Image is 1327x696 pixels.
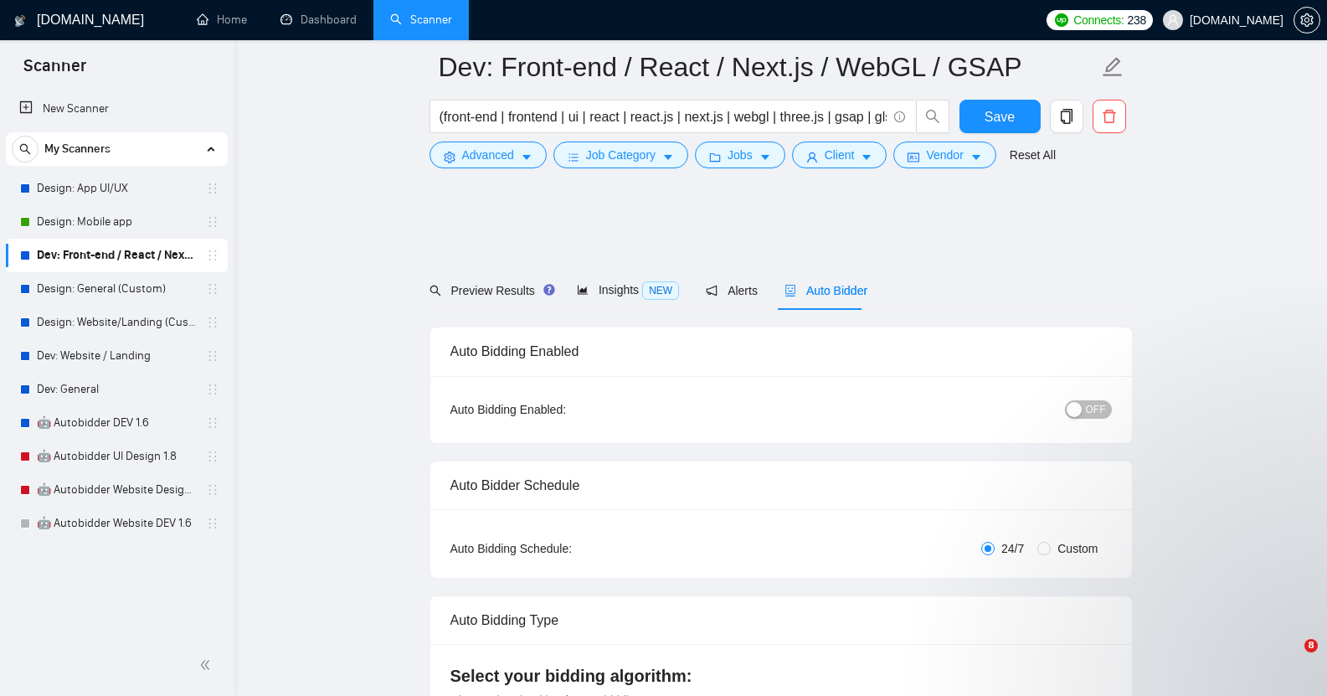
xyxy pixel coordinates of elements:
span: Scanner [10,54,100,89]
span: folder [709,151,721,163]
a: 🤖 Autobidder Website DEV 1.6 [37,507,196,540]
span: Job Category [586,146,656,164]
button: idcardVendorcaret-down [893,142,995,168]
span: double-left [199,657,216,673]
a: 🤖 Autobidder DEV 1.6 [37,406,196,440]
span: user [1167,14,1179,26]
span: OFF [1086,400,1106,419]
a: Reset All [1010,146,1056,164]
a: setting [1294,13,1320,27]
div: Tooltip anchor [542,282,557,297]
div: Auto Bidding Enabled [450,327,1112,375]
a: Design: App UI/UX [37,172,196,205]
span: holder [206,483,219,497]
input: Scanner name... [439,46,1098,88]
span: holder [206,349,219,363]
button: userClientcaret-down [792,142,887,168]
span: 238 [1128,11,1146,29]
button: Save [959,100,1041,133]
button: barsJob Categorycaret-down [553,142,688,168]
span: holder [206,517,219,530]
button: search [916,100,949,133]
div: Auto Bidder Schedule [450,461,1112,509]
button: settingAdvancedcaret-down [429,142,547,168]
a: searchScanner [390,13,452,27]
span: caret-down [521,151,532,163]
li: New Scanner [6,92,228,126]
span: info-circle [894,111,905,122]
span: holder [206,215,219,229]
button: setting [1294,7,1320,34]
span: search [917,109,949,124]
span: holder [206,182,219,195]
span: holder [206,416,219,430]
span: holder [206,316,219,329]
span: Jobs [728,146,753,164]
a: Design: Mobile app [37,205,196,239]
span: My Scanners [44,132,111,166]
input: Search Freelance Jobs... [440,106,887,127]
span: idcard [908,151,919,163]
span: NEW [642,281,679,300]
span: caret-down [759,151,771,163]
a: 🤖 Autobidder Website Design 1.8 [37,473,196,507]
a: Dev: Front-end / React / Next.js / WebGL / GSAP [37,239,196,272]
div: Auto Bidding Enabled: [450,400,671,419]
a: dashboardDashboard [280,13,357,27]
span: 24/7 [995,539,1031,558]
span: caret-down [662,151,674,163]
button: copy [1050,100,1083,133]
span: holder [206,450,219,463]
a: New Scanner [19,92,214,126]
span: search [13,143,38,155]
a: Design: General (Custom) [37,272,196,306]
span: bars [568,151,579,163]
span: setting [1294,13,1319,27]
span: user [806,151,818,163]
a: 🤖 Autobidder UI Design 1.8 [37,440,196,473]
span: caret-down [970,151,982,163]
span: 8 [1304,639,1318,652]
span: area-chart [577,284,589,296]
span: Auto Bidder [784,284,867,297]
span: robot [784,285,796,296]
img: logo [14,8,26,34]
span: delete [1093,109,1125,124]
span: Client [825,146,855,164]
span: Preview Results [429,284,550,297]
span: Connects: [1073,11,1124,29]
span: Alerts [706,284,758,297]
a: Dev: Website / Landing [37,339,196,373]
span: notification [706,285,718,296]
span: search [429,285,441,296]
span: holder [206,383,219,396]
iframe: Intercom live chat [1270,639,1310,679]
span: caret-down [861,151,872,163]
span: holder [206,249,219,262]
button: folderJobscaret-down [695,142,785,168]
a: Dev: General [37,373,196,406]
span: Vendor [926,146,963,164]
button: search [12,136,39,162]
a: Design: Website/Landing (Custom) [37,306,196,339]
h4: Select your bidding algorithm: [450,664,1112,688]
img: upwork-logo.png [1055,13,1068,27]
span: Save [985,106,1015,127]
div: Auto Bidding Schedule: [450,539,671,558]
li: My Scanners [6,132,228,540]
span: Insights [577,283,679,296]
span: setting [444,151,455,163]
a: homeHome [197,13,247,27]
div: Auto Bidding Type [450,596,1112,644]
span: holder [206,282,219,296]
span: copy [1051,109,1083,124]
span: Advanced [462,146,514,164]
span: edit [1102,56,1124,78]
button: delete [1093,100,1126,133]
